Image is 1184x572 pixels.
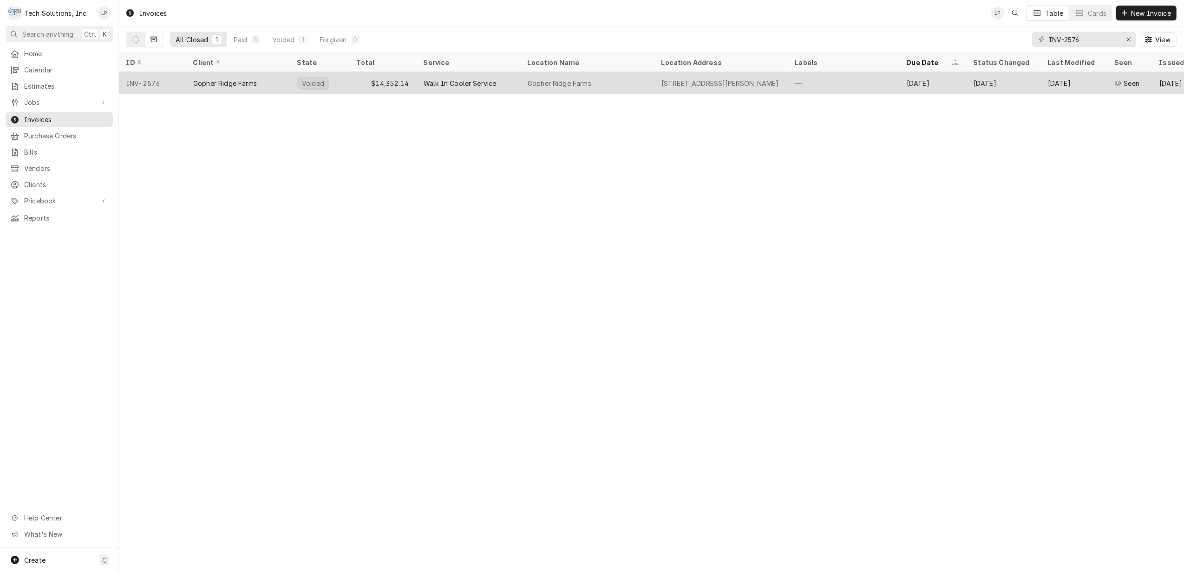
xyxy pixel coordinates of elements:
div: Lisa Paschal's Avatar [98,6,111,19]
span: Home [24,49,108,58]
div: Seen [1115,58,1143,67]
a: Go to Jobs [6,95,113,110]
a: Calendar [6,62,113,78]
div: [DATE] [1040,72,1107,94]
a: Purchase Orders [6,128,113,143]
a: Home [6,46,113,61]
div: Labels [795,58,892,67]
div: Paid [234,35,248,45]
div: Last Modified [1048,58,1098,67]
div: Table [1046,8,1064,18]
button: Open search [1008,6,1023,20]
span: What's New [24,529,107,539]
span: Reports [24,213,108,223]
div: [DATE] [899,72,966,94]
span: Bills [24,147,108,157]
div: ID [126,58,177,67]
div: 1 [214,35,220,45]
a: Go to Help Center [6,510,113,526]
input: Keyword search [1049,32,1119,47]
div: All Closed [176,35,209,45]
span: Clients [24,180,108,189]
div: 0 [353,35,358,45]
div: Tech Solutions, Inc.'s Avatar [8,6,21,19]
div: Walk In Cooler Service [424,78,497,88]
button: New Invoice [1116,6,1177,20]
span: C [102,555,107,565]
div: Voided [272,35,294,45]
span: Estimates [24,81,108,91]
div: Lisa Paschal's Avatar [991,6,1004,19]
span: Help Center [24,513,107,523]
div: Total [357,58,407,67]
span: Ctrl [84,29,96,39]
span: Vendors [24,163,108,173]
div: Gopher Ridge Farms [528,78,591,88]
div: $14,352.14 [349,72,416,94]
a: Vendors [6,161,113,176]
span: Invoices [24,115,108,124]
div: Status Changed [974,58,1033,67]
span: New Invoice [1129,8,1173,18]
span: Search anything [22,29,73,39]
div: Tech Solutions, Inc. [24,8,88,18]
div: Cards [1088,8,1106,18]
div: 1 [300,35,306,45]
div: LP [98,6,111,19]
div: T [8,6,21,19]
div: [STREET_ADDRESS][PERSON_NAME] [661,78,779,88]
div: — [788,72,899,94]
div: [DATE] [966,72,1040,94]
span: Purchase Orders [24,131,108,141]
span: Calendar [24,65,108,75]
div: Location Address [661,58,778,67]
button: View [1140,32,1177,47]
a: Clients [6,177,113,192]
a: Go to Pricebook [6,193,113,208]
span: Create [24,556,46,564]
button: Erase input [1121,32,1136,47]
a: Reports [6,210,113,226]
div: Location Name [528,58,645,67]
button: Search anythingCtrlK [6,26,113,42]
span: Pricebook [24,196,94,206]
div: Voided [301,78,325,88]
span: Last seen Thu, Oct 9th, 2025 • 12:25 PM [1124,78,1140,88]
div: Forgiven [320,35,347,45]
div: INV-2576 [119,72,186,94]
div: LP [991,6,1004,19]
div: Service [424,58,511,67]
div: Gopher Ridge Farms [193,78,257,88]
div: 0 [253,35,258,45]
a: Go to What's New [6,526,113,542]
div: Due Date [907,58,949,67]
div: Client [193,58,281,67]
div: State [297,58,342,67]
span: Jobs [24,97,94,107]
a: Invoices [6,112,113,127]
span: K [103,29,107,39]
a: Bills [6,144,113,160]
span: View [1153,35,1172,45]
a: Estimates [6,78,113,94]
